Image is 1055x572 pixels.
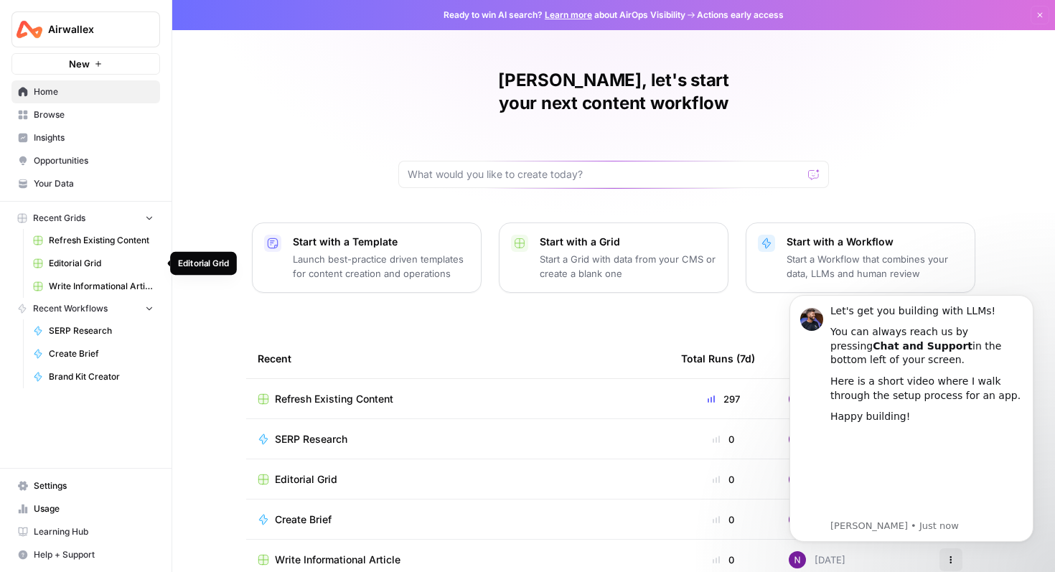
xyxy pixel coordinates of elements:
[11,298,160,319] button: Recent Workflows
[34,502,154,515] span: Usage
[787,235,963,249] p: Start with a Workflow
[258,432,658,446] a: SERP Research
[33,212,85,225] span: Recent Grids
[17,17,42,42] img: Airwallex Logo
[258,392,658,406] a: Refresh Existing Content
[27,342,160,365] a: Create Brief
[293,235,469,249] p: Start with a Template
[746,222,975,293] button: Start with a WorkflowStart a Workflow that combines your data, LLMs and human review
[293,252,469,281] p: Launch best-practice driven templates for content creation and operations
[27,365,160,388] a: Brand Kit Creator
[258,472,658,487] a: Editorial Grid
[275,432,347,446] span: SERP Research
[258,512,658,527] a: Create Brief
[275,392,393,406] span: Refresh Existing Content
[11,520,160,543] a: Learning Hub
[11,126,160,149] a: Insights
[697,9,784,22] span: Actions early access
[49,234,154,247] span: Refresh Existing Content
[33,302,108,315] span: Recent Workflows
[49,280,154,293] span: Write Informational Article
[258,339,658,378] div: Recent
[34,108,154,121] span: Browse
[11,103,160,126] a: Browse
[62,243,255,255] p: Message from Steven, sent Just now
[27,229,160,252] a: Refresh Existing Content
[11,543,160,566] button: Help + Support
[11,474,160,497] a: Settings
[49,257,154,270] span: Editorial Grid
[252,222,482,293] button: Start with a TemplateLaunch best-practice driven templates for content creation and operations
[275,553,400,567] span: Write Informational Article
[34,479,154,492] span: Settings
[398,69,829,115] h1: [PERSON_NAME], let's start your next content workflow
[27,252,160,275] a: Editorial Grid
[49,370,154,383] span: Brand Kit Creator
[681,392,766,406] div: 297
[11,207,160,229] button: Recent Grids
[34,131,154,144] span: Insights
[275,512,332,527] span: Create Brief
[11,149,160,172] a: Opportunities
[11,11,160,47] button: Workspace: Airwallex
[62,154,255,240] iframe: youtube
[49,347,154,360] span: Create Brief
[540,235,716,249] p: Start with a Grid
[408,167,802,182] input: What would you like to create today?
[258,553,658,567] a: Write Informational Article
[540,252,716,281] p: Start a Grid with data from your CMS or create a blank one
[34,548,154,561] span: Help + Support
[545,9,592,20] a: Learn more
[11,80,160,103] a: Home
[787,252,963,281] p: Start a Workflow that combines your data, LLMs and human review
[444,9,685,22] span: Ready to win AI search? about AirOps Visibility
[681,339,755,378] div: Total Runs (7d)
[27,319,160,342] a: SERP Research
[34,525,154,538] span: Learning Hub
[11,172,160,195] a: Your Data
[681,432,766,446] div: 0
[49,324,154,337] span: SERP Research
[34,85,154,98] span: Home
[499,222,728,293] button: Start with a GridStart a Grid with data from your CMS or create a blank one
[681,472,766,487] div: 0
[48,22,135,37] span: Airwallex
[27,275,160,298] a: Write Informational Article
[681,512,766,527] div: 0
[681,553,766,567] div: 0
[11,497,160,520] a: Usage
[34,177,154,190] span: Your Data
[11,53,160,75] button: New
[275,472,337,487] span: Editorial Grid
[69,57,90,71] span: New
[34,154,154,167] span: Opportunities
